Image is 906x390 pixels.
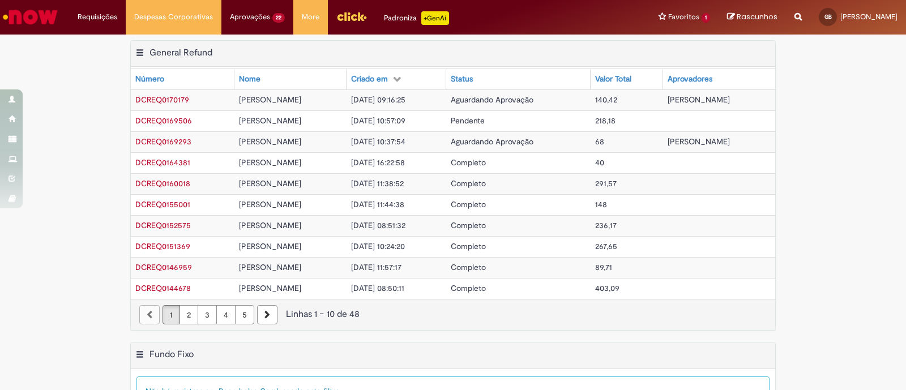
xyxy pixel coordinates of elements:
[135,262,192,272] span: DCREQ0146959
[451,95,533,105] span: Aguardando Aprovação
[135,115,192,126] span: DCREQ0169506
[451,115,485,126] span: Pendente
[351,283,404,293] span: [DATE] 08:50:11
[351,178,404,188] span: [DATE] 11:38:52
[135,178,190,188] span: DCREQ0160018
[737,11,777,22] span: Rascunhos
[668,95,730,105] span: [PERSON_NAME]
[239,262,301,272] span: [PERSON_NAME]
[451,157,486,168] span: Completo
[595,220,617,230] span: 236,17
[451,178,486,188] span: Completo
[135,283,191,293] span: DCREQ0144678
[351,157,405,168] span: [DATE] 16:22:58
[451,74,473,85] div: Status
[702,13,710,23] span: 1
[239,220,301,230] span: [PERSON_NAME]
[134,11,213,23] span: Despesas Corporativas
[595,178,617,188] span: 291,57
[239,241,301,251] span: [PERSON_NAME]
[135,220,191,230] span: DCREQ0152575
[135,136,191,147] a: Abrir Registro: DCREQ0169293
[135,262,192,272] a: Abrir Registro: DCREQ0146959
[727,12,777,23] a: Rascunhos
[135,95,189,105] span: DCREQ0170179
[135,241,190,251] span: DCREQ0151369
[239,95,301,105] span: [PERSON_NAME]
[272,13,285,23] span: 22
[135,95,189,105] a: Abrir Registro: DCREQ0170179
[230,11,270,23] span: Aprovações
[135,349,144,363] button: Fundo Fixo Menu de contexto
[668,136,730,147] span: [PERSON_NAME]
[239,136,301,147] span: [PERSON_NAME]
[149,349,194,360] h2: Fundo Fixo
[257,305,277,324] a: Próxima página
[451,220,486,230] span: Completo
[131,299,775,330] nav: paginação
[239,115,301,126] span: [PERSON_NAME]
[595,157,604,168] span: 40
[351,241,405,251] span: [DATE] 10:24:20
[239,157,301,168] span: [PERSON_NAME]
[135,136,191,147] span: DCREQ0169293
[135,115,192,126] a: Abrir Registro: DCREQ0169506
[135,74,164,85] div: Número
[824,13,832,20] span: GB
[351,199,404,209] span: [DATE] 11:44:38
[135,157,190,168] a: Abrir Registro: DCREQ0164381
[595,136,604,147] span: 68
[668,74,712,85] div: Aprovadores
[78,11,117,23] span: Requisições
[351,74,388,85] div: Criado em
[135,199,190,209] span: DCREQ0155001
[302,11,319,23] span: More
[163,305,180,324] a: Página 1
[351,95,405,105] span: [DATE] 09:16:25
[351,136,405,147] span: [DATE] 10:37:54
[139,308,767,321] div: Linhas 1 − 10 de 48
[198,305,217,324] a: Página 3
[1,6,59,28] img: ServiceNow
[451,241,486,251] span: Completo
[595,241,617,251] span: 267,65
[239,199,301,209] span: [PERSON_NAME]
[595,115,616,126] span: 218,18
[135,157,190,168] span: DCREQ0164381
[239,74,260,85] div: Nome
[135,283,191,293] a: Abrir Registro: DCREQ0144678
[135,241,190,251] a: Abrir Registro: DCREQ0151369
[595,283,619,293] span: 403,09
[595,95,617,105] span: 140,42
[149,47,212,58] h2: General Refund
[351,220,405,230] span: [DATE] 08:51:32
[135,47,144,62] button: General Refund Menu de contexto
[180,305,198,324] a: Página 2
[421,11,449,25] p: +GenAi
[239,283,301,293] span: [PERSON_NAME]
[595,199,607,209] span: 148
[216,305,236,324] a: Página 4
[451,283,486,293] span: Completo
[840,12,898,22] span: [PERSON_NAME]
[384,11,449,25] div: Padroniza
[451,136,533,147] span: Aguardando Aprovação
[595,74,631,85] div: Valor Total
[336,8,367,25] img: click_logo_yellow_360x200.png
[135,199,190,209] a: Abrir Registro: DCREQ0155001
[451,262,486,272] span: Completo
[595,262,612,272] span: 89,71
[351,115,405,126] span: [DATE] 10:57:09
[239,178,301,188] span: [PERSON_NAME]
[351,262,401,272] span: [DATE] 11:57:17
[668,11,699,23] span: Favoritos
[135,220,191,230] a: Abrir Registro: DCREQ0152575
[451,199,486,209] span: Completo
[235,305,254,324] a: Página 5
[135,178,190,188] a: Abrir Registro: DCREQ0160018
